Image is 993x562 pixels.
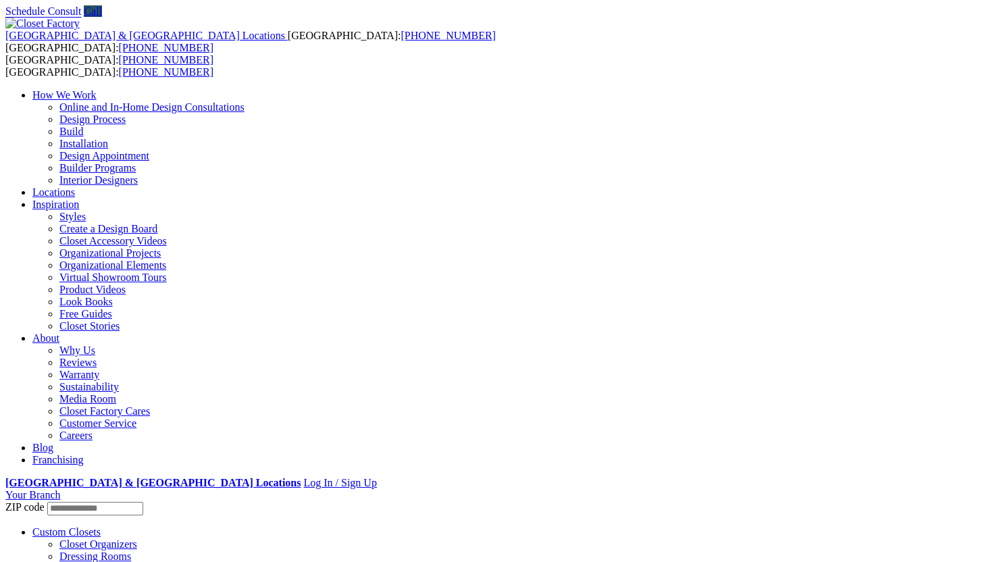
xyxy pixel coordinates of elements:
a: Organizational Projects [59,247,161,259]
a: Create a Design Board [59,223,157,234]
a: About [32,332,59,344]
a: Warranty [59,369,99,380]
span: [GEOGRAPHIC_DATA] & [GEOGRAPHIC_DATA] Locations [5,30,285,41]
a: Schedule Consult [5,5,81,17]
span: [GEOGRAPHIC_DATA]: [GEOGRAPHIC_DATA]: [5,30,496,53]
img: Closet Factory [5,18,80,30]
a: Build [59,126,84,137]
a: Call [84,5,102,17]
a: How We Work [32,89,97,101]
a: Sustainability [59,381,119,392]
a: Look Books [59,296,113,307]
a: Free Guides [59,308,112,320]
span: [GEOGRAPHIC_DATA]: [GEOGRAPHIC_DATA]: [5,54,213,78]
a: Builder Programs [59,162,136,174]
a: Closet Organizers [59,538,137,550]
a: Log In / Sign Up [303,477,376,488]
a: Your Branch [5,489,60,501]
a: Installation [59,138,108,149]
a: Online and In-Home Design Consultations [59,101,245,113]
a: Closet Factory Cares [59,405,150,417]
a: [GEOGRAPHIC_DATA] & [GEOGRAPHIC_DATA] Locations [5,477,301,488]
a: [PHONE_NUMBER] [119,54,213,66]
a: Franchising [32,454,84,465]
a: Closet Accessory Videos [59,235,167,247]
a: Design Process [59,113,126,125]
a: [PHONE_NUMBER] [401,30,495,41]
a: Interior Designers [59,174,138,186]
a: Blog [32,442,53,453]
a: Careers [59,430,93,441]
a: [GEOGRAPHIC_DATA] & [GEOGRAPHIC_DATA] Locations [5,30,288,41]
a: Customer Service [59,417,136,429]
a: [PHONE_NUMBER] [119,66,213,78]
a: Styles [59,211,86,222]
a: Virtual Showroom Tours [59,272,167,283]
span: ZIP code [5,501,45,513]
input: Enter your Zip code [47,502,143,515]
a: Media Room [59,393,116,405]
a: Organizational Elements [59,259,166,271]
a: Closet Stories [59,320,120,332]
a: Design Appointment [59,150,149,161]
a: Dressing Rooms [59,551,131,562]
a: Custom Closets [32,526,101,538]
a: Inspiration [32,199,79,210]
a: Locations [32,186,75,198]
a: Product Videos [59,284,126,295]
a: [PHONE_NUMBER] [119,42,213,53]
a: Why Us [59,344,95,356]
a: Reviews [59,357,97,368]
